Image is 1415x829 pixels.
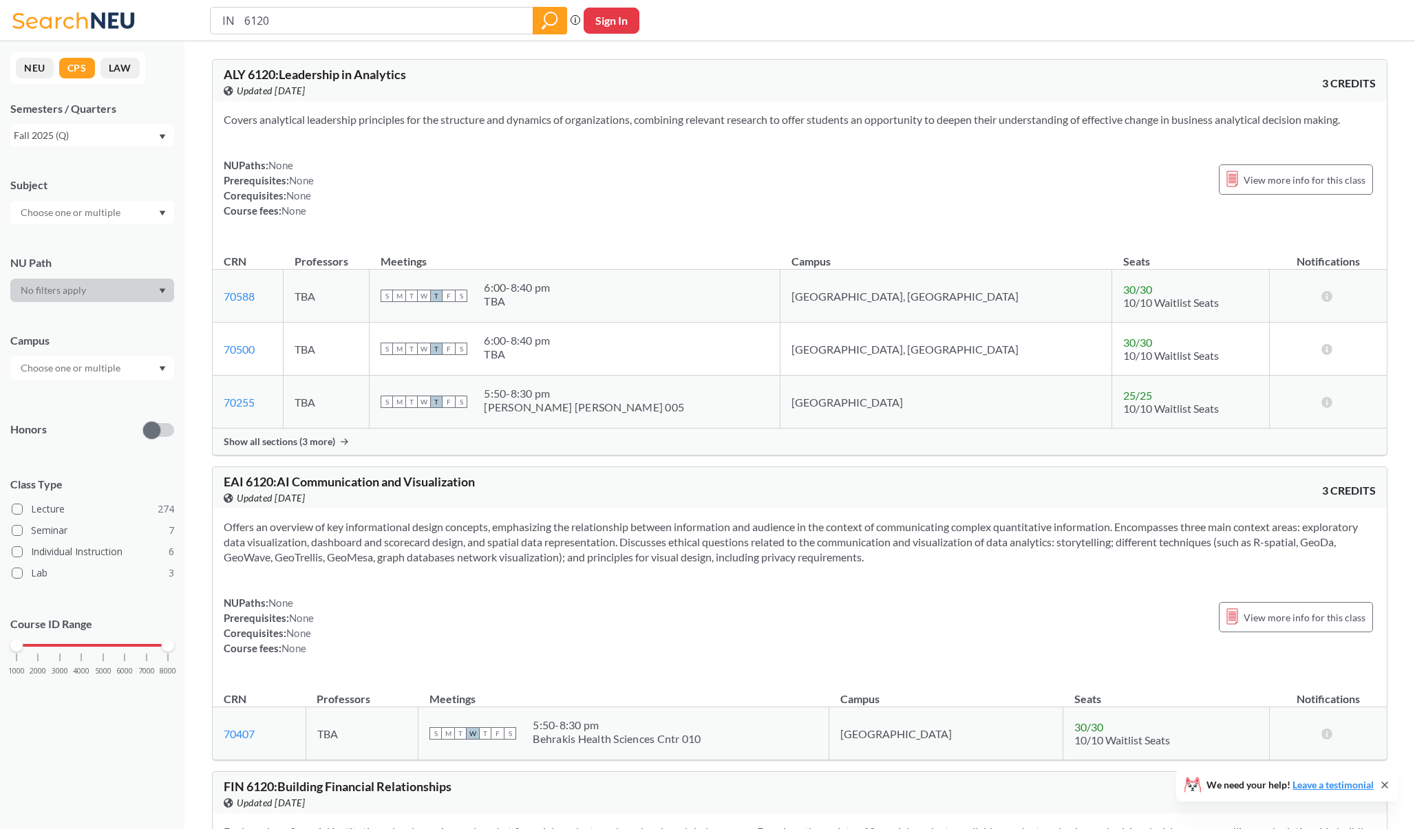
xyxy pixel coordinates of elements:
span: T [405,290,418,302]
span: None [286,189,311,202]
div: TBA [484,347,550,361]
svg: magnifying glass [542,11,558,30]
span: T [479,727,491,740]
span: S [455,343,467,355]
th: Campus [780,240,1112,270]
input: Class, professor, course number, "phrase" [221,9,523,32]
a: 70407 [224,727,255,740]
span: 6000 [116,667,133,675]
a: Leave a testimonial [1292,779,1374,790]
span: W [418,343,430,355]
span: 30 / 30 [1074,720,1103,733]
div: Campus [10,333,174,348]
span: View more info for this class [1244,609,1365,626]
th: Professors [284,240,370,270]
span: We need your help! [1206,780,1374,790]
span: 30 / 30 [1123,283,1152,296]
span: 25 / 25 [1123,389,1152,402]
div: [PERSON_NAME] [PERSON_NAME] 005 [484,400,684,414]
span: Updated [DATE] [237,795,305,810]
span: T [430,343,443,355]
span: 3000 [52,667,68,675]
div: magnifying glass [533,7,567,34]
span: FIN 6120 : Building Financial Relationships [224,779,451,794]
div: TBA [484,294,550,308]
th: Meetings [370,240,780,270]
div: Show all sections (3 more) [213,429,1387,455]
div: 5:50 - 8:30 pm [484,387,684,400]
svg: Dropdown arrow [159,211,166,216]
td: TBA [306,707,418,760]
button: LAW [100,58,140,78]
span: 3 CREDITS [1322,483,1376,498]
span: 8000 [160,667,176,675]
a: 70500 [224,343,255,356]
div: Behrakis Health Sciences Cntr 010 [533,732,701,746]
button: CPS [59,58,95,78]
input: Choose one or multiple [14,204,129,221]
span: 7 [169,523,174,538]
div: CRN [224,691,246,707]
span: W [418,290,430,302]
div: 6:00 - 8:40 pm [484,281,550,294]
span: W [418,396,430,408]
span: 6 [169,544,174,559]
td: [GEOGRAPHIC_DATA], [GEOGRAPHIC_DATA] [780,270,1112,323]
span: View more info for this class [1244,171,1365,189]
span: F [491,727,504,740]
span: 2000 [30,667,46,675]
td: TBA [284,270,370,323]
label: Lecture [12,500,174,518]
span: EAI 6120 : AI Communication and Visualization [224,474,475,489]
div: Subject [10,177,174,193]
span: 10/10 Waitlist Seats [1123,296,1219,309]
span: 10/10 Waitlist Seats [1123,402,1219,415]
span: M [393,343,405,355]
svg: Dropdown arrow [159,366,166,372]
th: Seats [1063,678,1270,707]
label: Lab [12,564,174,582]
div: 6:00 - 8:40 pm [484,334,550,347]
td: [GEOGRAPHIC_DATA] [780,376,1112,429]
span: Updated [DATE] [237,491,305,506]
span: M [393,396,405,408]
th: Seats [1112,240,1269,270]
p: Course ID Range [10,616,174,632]
svg: Dropdown arrow [159,288,166,294]
span: S [455,290,467,302]
div: Semesters / Quarters [10,101,174,116]
span: None [281,642,306,654]
div: Dropdown arrow [10,356,174,380]
a: 70588 [224,290,255,303]
button: NEU [16,58,54,78]
span: 10/10 Waitlist Seats [1123,349,1219,362]
section: Offers an overview of key informational design concepts, emphasizing the relationship between inf... [224,519,1376,565]
span: Class Type [10,477,174,492]
div: Dropdown arrow [10,201,174,224]
span: 5000 [95,667,111,675]
span: S [429,727,442,740]
th: Meetings [418,678,829,707]
div: CRN [224,254,246,269]
div: Fall 2025 (Q)Dropdown arrow [10,125,174,147]
th: Professors [306,678,418,707]
td: TBA [284,323,370,376]
input: Choose one or multiple [14,360,129,376]
span: 30 / 30 [1123,336,1152,349]
span: M [442,727,454,740]
svg: Dropdown arrow [159,134,166,140]
span: None [281,204,306,217]
div: Fall 2025 (Q) [14,128,158,143]
span: S [504,727,516,740]
span: Updated [DATE] [237,83,305,98]
span: 7000 [138,667,155,675]
span: Show all sections (3 more) [224,435,335,448]
span: None [268,596,293,609]
button: Sign In [584,8,639,34]
span: 1000 [8,667,25,675]
th: Notifications [1269,678,1387,707]
th: Notifications [1269,240,1387,270]
a: 70255 [224,396,255,409]
span: None [268,159,293,171]
span: T [405,396,418,408]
